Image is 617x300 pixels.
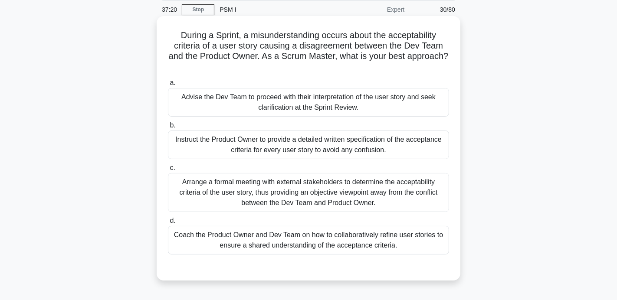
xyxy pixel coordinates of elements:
div: 37:20 [157,1,182,18]
span: b. [170,121,175,129]
a: Stop [182,4,214,15]
div: 30/80 [410,1,460,18]
div: Advise the Dev Team to proceed with their interpretation of the user story and seek clarification... [168,88,449,117]
div: Expert [334,1,410,18]
div: Coach the Product Owner and Dev Team on how to collaboratively refine user stories to ensure a sh... [168,226,449,254]
span: c. [170,164,175,171]
div: PSM I [214,1,334,18]
span: d. [170,217,175,224]
h5: During a Sprint, a misunderstanding occurs about the acceptability criteria of a user story causi... [167,30,450,72]
span: a. [170,79,175,86]
div: Arrange a formal meeting with external stakeholders to determine the acceptability criteria of th... [168,173,449,212]
div: Instruct the Product Owner to provide a detailed written specification of the acceptance criteria... [168,130,449,159]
